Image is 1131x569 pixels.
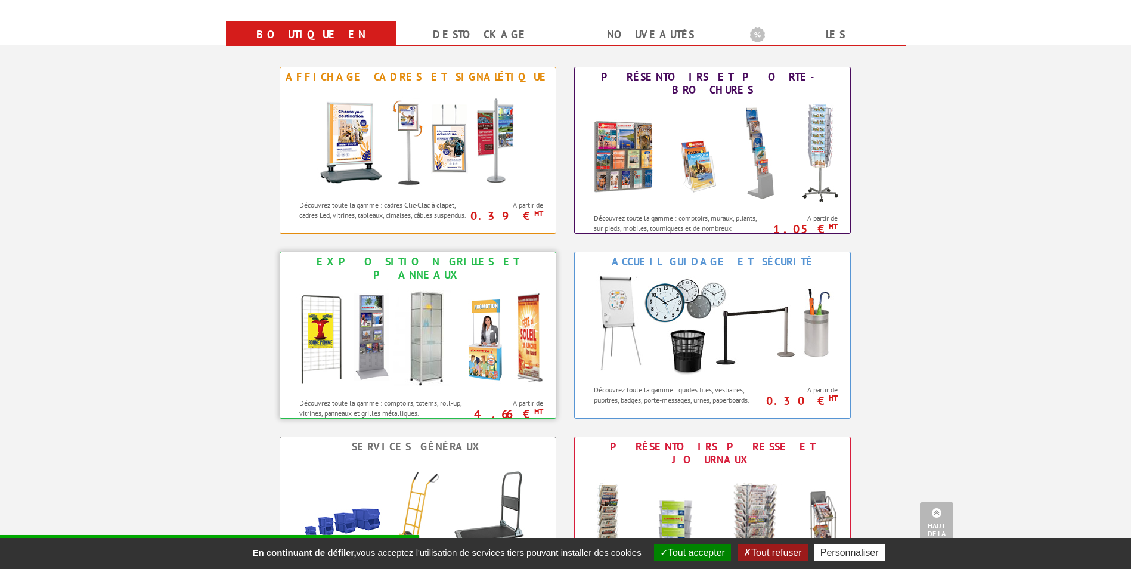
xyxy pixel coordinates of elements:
p: 4.66 € [467,410,544,418]
div: Accueil Guidage et Sécurité [578,255,847,268]
img: Exposition Grilles et Panneaux [287,284,549,392]
span: A partir de [473,200,544,210]
sup: HT [829,393,838,403]
span: A partir de [473,398,544,408]
p: Découvrez toute la gamme : guides files, vestiaires, pupitres, badges, porte-messages, urnes, pap... [594,385,764,405]
button: Tout refuser [738,544,807,561]
span: A partir de [767,214,838,223]
img: Présentoirs et Porte-brochures [581,100,844,207]
p: Découvrez toute la gamme : cadres Clic-Clac à clapet, cadres Led, vitrines, tableaux, cimaises, c... [299,200,469,220]
a: Accueil Guidage et Sécurité Accueil Guidage et Sécurité Découvrez toute la gamme : guides files, ... [574,252,851,419]
p: 1.05 € [761,225,838,233]
a: Haut de la page [920,502,953,551]
a: Affichage Cadres et Signalétique Affichage Cadres et Signalétique Découvrez toute la gamme : cadr... [280,67,556,234]
a: Destockage [410,24,551,45]
a: Présentoirs et Porte-brochures Présentoirs et Porte-brochures Découvrez toute la gamme : comptoir... [574,67,851,234]
sup: HT [829,221,838,231]
sup: HT [534,406,543,416]
p: 0.39 € [467,212,544,219]
p: 0.30 € [761,397,838,404]
div: Services Généraux [283,440,553,453]
button: Tout accepter [654,544,731,561]
img: Services Généraux [287,456,549,564]
div: Affichage Cadres et Signalétique [283,70,553,84]
span: A partir de [767,385,838,395]
button: Personnaliser (fenêtre modale) [814,544,885,561]
sup: HT [534,208,543,218]
strong: En continuant de défiler, [252,548,356,558]
div: Présentoirs Presse et Journaux [578,440,847,466]
a: Les promotions [750,24,891,67]
div: Présentoirs et Porte-brochures [578,70,847,97]
div: Exposition Grilles et Panneaux [283,255,553,282]
a: Boutique en ligne [240,24,382,67]
p: Découvrez toute la gamme : comptoirs, totems, roll-up, vitrines, panneaux et grilles métalliques. [299,398,469,418]
img: Accueil Guidage et Sécurité [581,271,844,379]
b: Les promotions [750,24,899,48]
a: nouveautés [580,24,721,45]
a: Exposition Grilles et Panneaux Exposition Grilles et Panneaux Découvrez toute la gamme : comptoir... [280,252,556,419]
span: vous acceptez l'utilisation de services tiers pouvant installer des cookies [246,548,647,558]
img: Affichage Cadres et Signalétique [308,86,528,194]
p: Découvrez toute la gamme : comptoirs, muraux, pliants, sur pieds, mobiles, tourniquets et de nomb... [594,213,764,243]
